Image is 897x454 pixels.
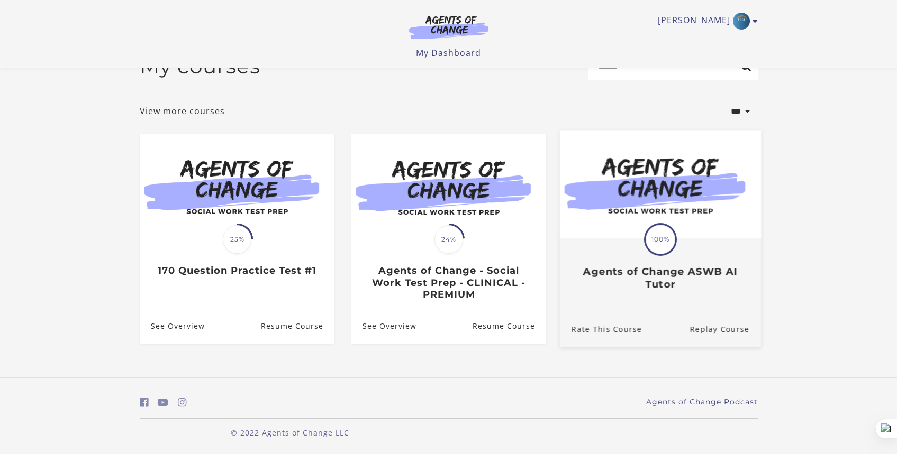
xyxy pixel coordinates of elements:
[140,427,440,438] p: © 2022 Agents of Change LLC
[158,397,168,407] i: https://www.youtube.com/c/AgentsofChangeTestPrepbyMeaganMitchell (Open in a new window)
[416,47,481,59] a: My Dashboard
[646,225,675,254] span: 100%
[151,265,323,277] h3: 170 Question Practice Test #1
[658,13,753,30] a: Toggle menu
[646,396,758,407] a: Agents of Change Podcast
[690,311,761,347] a: Agents of Change ASWB AI Tutor: Resume Course
[178,397,187,407] i: https://www.instagram.com/agentsofchangeprep/ (Open in a new window)
[158,395,168,410] a: https://www.youtube.com/c/AgentsofChangeTestPrepbyMeaganMitchell (Open in a new window)
[140,54,260,79] h2: My courses
[363,265,534,301] h3: Agents of Change - Social Work Test Prep - CLINICAL - PREMIUM
[140,105,225,117] a: View more courses
[140,395,149,410] a: https://www.facebook.com/groups/aswbtestprep (Open in a new window)
[223,225,251,254] span: 25%
[260,309,334,344] a: 170 Question Practice Test #1: Resume Course
[434,225,463,254] span: 24%
[178,395,187,410] a: https://www.instagram.com/agentsofchangeprep/ (Open in a new window)
[140,309,205,344] a: 170 Question Practice Test #1: See Overview
[571,266,749,290] h3: Agents of Change ASWB AI Tutor
[351,309,416,344] a: Agents of Change - Social Work Test Prep - CLINICAL - PREMIUM: See Overview
[472,309,546,344] a: Agents of Change - Social Work Test Prep - CLINICAL - PREMIUM: Resume Course
[398,15,500,39] img: Agents of Change Logo
[559,311,641,347] a: Agents of Change ASWB AI Tutor: Rate This Course
[140,397,149,407] i: https://www.facebook.com/groups/aswbtestprep (Open in a new window)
